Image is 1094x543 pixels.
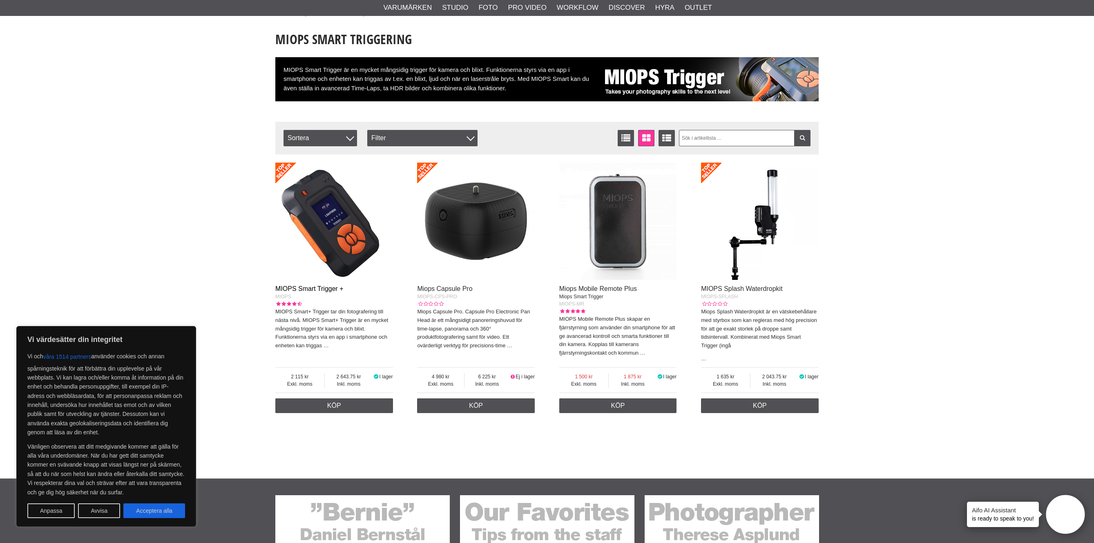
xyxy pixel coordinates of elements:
a: Studio [442,2,468,13]
span: Exkl. moms [417,380,464,388]
div: Kundbetyg: 4.50 [275,300,301,308]
h4: Aifo AI Assistant [972,506,1034,514]
a: Foto [478,2,498,13]
a: Köp [417,398,535,413]
p: MIOPS Smart+ Trigger tar din fotografering till nästa nivå. MIOPS Smart+ Trigger är en mycket mån... [275,308,393,350]
span: Sortera [284,130,357,146]
span: MIOPS-SPLASH [701,294,738,299]
button: Avvisa [78,503,120,518]
a: … [324,342,329,349]
a: Outlet [685,2,712,13]
span: MIOPS [275,294,291,299]
input: Sök i artikellista ... [679,130,811,146]
a: Köp [275,398,393,413]
span: Miops Smart Trigger [559,294,603,299]
span: Inkl. moms [750,380,799,388]
p: Vi värdesätter din integritet [27,335,185,344]
a: Listvisning [618,130,634,146]
button: våra 1514 partners [43,349,92,364]
a: Köp [559,398,677,413]
a: Varumärken [384,2,432,13]
a: … [701,356,706,362]
span: 1 875 [609,373,656,380]
span: I lager [805,374,818,380]
i: I lager [799,374,805,380]
div: is ready to speak to you! [967,502,1039,527]
h1: MIOPS Smart Triggering [275,30,819,48]
img: Miops Mobile Remote Plus [559,163,677,280]
span: Exkl. moms [701,380,750,388]
img: MIOPS Smart Trigger + [275,163,393,280]
span: 6 225 [464,373,510,380]
button: Acceptera alla [123,503,185,518]
span: I lager [663,374,676,380]
button: Anpassa [27,503,75,518]
span: 2 043.75 [750,373,799,380]
a: Filtrera [794,130,810,146]
a: MIOPS Splash Waterdropkit [701,285,782,292]
span: MIOPS-MR [559,301,584,307]
div: Kundbetyg: 0 [417,300,443,308]
span: 1 635 [701,373,750,380]
i: I lager [373,374,379,380]
span: Exkl. moms [275,380,324,388]
p: Vänligen observera att ditt medgivande kommer att gälla för alla våra underdomäner. När du har ge... [27,442,185,497]
span: 2 643.75 [325,373,373,380]
p: MIOPS Mobile Remote Plus skapar en fjärrstyrning som använder din smartphone för att ge avancerad... [559,315,677,358]
img: Smart Trigger Miops [598,57,819,101]
a: MIOPS Smart Trigger + [275,285,344,292]
a: … [507,342,512,349]
span: Exkl. moms [559,380,609,388]
span: Inkl. moms [325,380,373,388]
p: Miops Capsule Pro. Capsule Pro Electronic Pan Head är ett mångsidigt panoreringshuvud för time-la... [417,308,535,350]
i: I lager [656,374,663,380]
a: Utökad listvisning [659,130,675,146]
a: Pro Video [508,2,546,13]
span: MIOPS-CPS-PRO [417,294,457,299]
span: 4 980 [417,373,464,380]
a: Köp [701,398,819,413]
div: MIOPS Smart Trigger är en mycket mångsidig trigger för kamera och blixt. Funktionerna styrs via e... [275,57,819,101]
a: Hyra [655,2,674,13]
div: Filter [367,130,478,146]
span: 1 500 [559,373,609,380]
a: Miops Mobile Remote Plus [559,285,637,292]
a: Discover [609,2,645,13]
img: Miops Capsule Pro [417,163,535,280]
a: Workflow [557,2,598,13]
img: MIOPS Splash Waterdropkit [701,163,819,280]
span: I lager [379,374,393,380]
div: Kundbetyg: 0 [701,300,727,308]
span: Inkl. moms [464,380,510,388]
span: 2 115 [275,373,324,380]
a: Fönstervisning [638,130,654,146]
p: Vi och använder cookies och annan spårningsteknik för att förbättra din upplevelse på vår webbpla... [27,349,185,437]
span: Ej i lager [516,374,535,380]
div: Kundbetyg: 5.00 [559,308,585,315]
span: Inkl. moms [609,380,656,388]
i: Ej i lager [509,374,516,380]
a: … [640,350,645,356]
a: Miops Capsule Pro [417,285,472,292]
p: Miops Splash Waterdropkit är en vätskebehållare med styrbox som kan regleras med hög precision fö... [701,308,819,350]
div: Vi värdesätter din integritet [16,326,196,527]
